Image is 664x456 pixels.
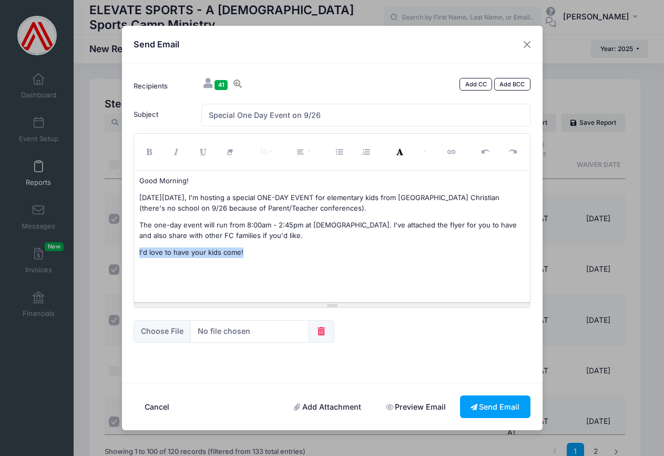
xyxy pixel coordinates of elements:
[137,136,164,167] button: Bold (⌘+B)
[190,136,218,167] button: Underline (⌘+U)
[134,395,180,418] button: Cancel
[134,38,179,51] h4: Send Email
[260,147,267,156] span: 13
[353,136,381,167] button: Ordered list (⌘+⇧+NUM8)
[500,136,527,167] button: Redo (⌘+⇧+Z)
[288,136,320,167] button: Paragraph
[139,193,525,213] p: [DATE][DATE], I'm hosting a special ONE-DAY EVENT for elementary kids from [GEOGRAPHIC_DATA] Chri...
[375,395,456,418] a: Preview Email
[139,247,525,258] p: I'd love to have your kids come!
[129,104,197,126] label: Subject
[134,303,530,308] div: Resize
[387,136,415,167] button: Recent Color
[414,136,433,167] button: More Color
[283,395,372,418] a: Add Attachment
[517,35,536,54] button: Close
[251,136,281,167] button: Font Size
[129,75,197,97] label: Recipients
[460,395,530,418] button: Send Email
[326,136,354,167] button: Unordered list (⌘+⇧+NUM7)
[473,136,500,167] button: Undo (⌘+Z)
[139,176,525,186] p: Good Morning!
[459,78,492,91] a: Add CC
[494,78,530,91] a: Add BCC
[139,220,525,241] p: The one-day event will run from 8:00am - 2:45pm at [DEMOGRAPHIC_DATA]. I've attached the flyer fo...
[201,104,530,126] input: Subject
[164,136,191,167] button: Italic (⌘+I)
[217,136,244,167] button: Remove Font Style (⌘+\)
[214,80,228,90] span: 41
[439,136,466,167] button: Link (⌘+K)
